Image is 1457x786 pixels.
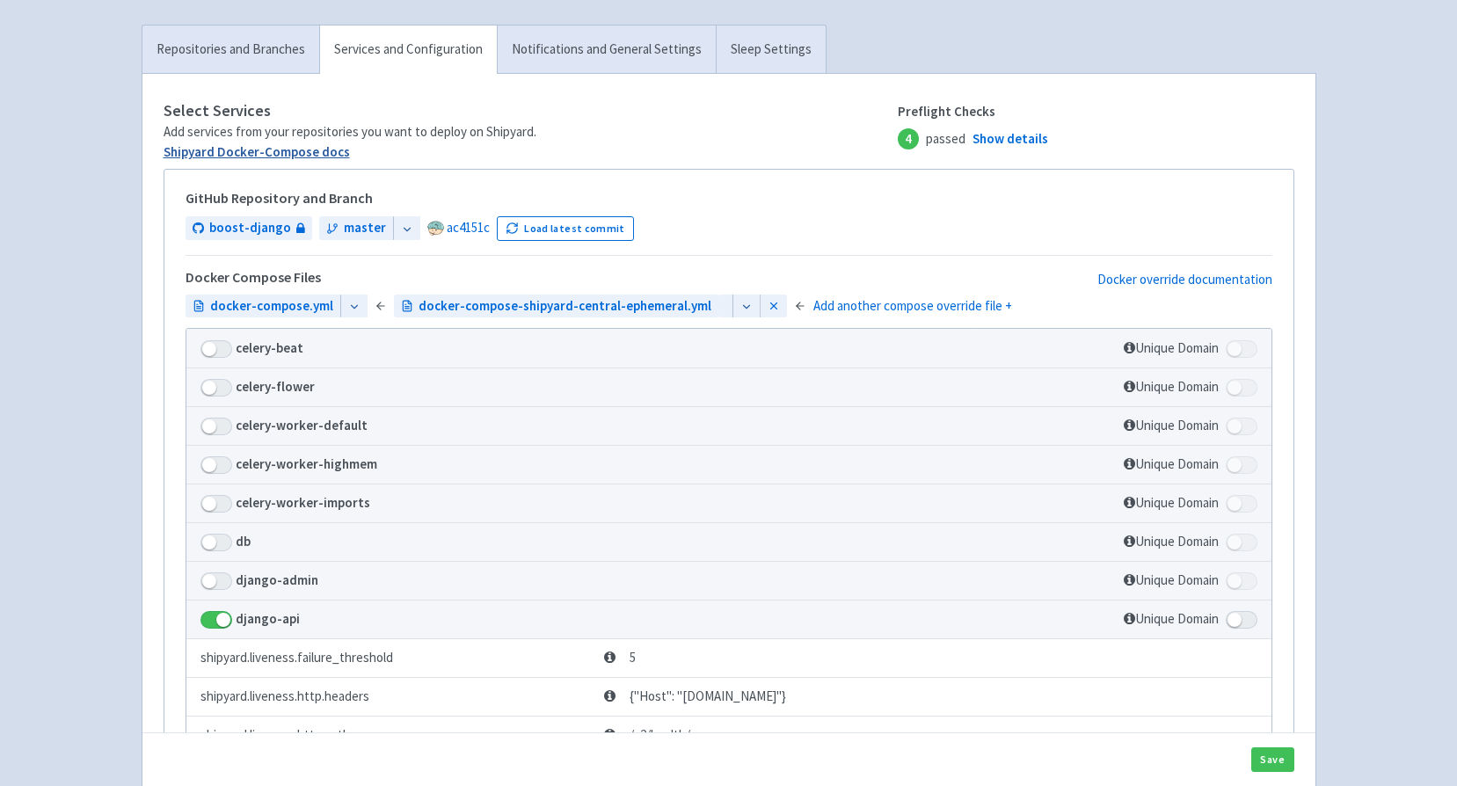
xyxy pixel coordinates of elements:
span: 4 [898,128,919,149]
span: Unique Domain [1124,494,1219,511]
a: master [319,216,393,240]
strong: celery-worker-imports [236,494,370,511]
td: shipyard.liveness.failure_threshold [186,638,599,677]
h5: GitHub Repository and Branch [186,191,1272,207]
a: Shipyard Docker-Compose docs [164,143,350,160]
span: 5 [604,648,636,668]
a: Docker override documentation [1097,270,1272,295]
a: Services and Configuration [319,25,497,74]
span: Unique Domain [1124,533,1219,549]
h5: Docker Compose File s [186,270,321,286]
span: boost-django [209,218,291,238]
a: Repositories and Branches [142,25,319,74]
span: Unique Domain [1124,571,1219,588]
strong: db [236,533,251,549]
span: Unique Domain [1124,610,1219,627]
a: boost-django [186,216,312,240]
span: Unique Domain [1124,378,1219,395]
span: master [344,218,386,238]
span: Unique Domain [1124,455,1219,472]
strong: django-api [236,610,300,627]
a: ac4151c [447,219,490,236]
strong: celery-beat [236,339,303,356]
a: Add another compose override file + [813,296,1012,317]
a: docker-compose-shipyard-central-ephemeral.yml [394,295,718,318]
button: Load latest commit [497,216,635,241]
span: passed [898,128,1048,149]
span: Unique Domain [1124,417,1219,433]
span: docker-compose-shipyard-central-ephemeral.yml [419,296,711,317]
span: docker-compose.yml [210,296,333,317]
a: Sleep Settings [716,25,826,74]
span: Preflight Checks [898,102,1048,122]
span: Unique Domain [1124,339,1219,356]
td: shipyard.liveness.http.path [186,716,599,754]
strong: celery-worker-default [236,417,368,433]
a: Notifications and General Settings [497,25,716,74]
span: /v2/health/ [604,725,690,746]
a: docker-compose.yml [186,295,340,318]
h4: Select Services [164,102,899,120]
strong: django-admin [236,571,318,588]
td: shipyard.liveness.http.headers [186,677,599,716]
button: Save [1251,747,1294,772]
div: Add services from your repositories you want to deploy on Shipyard. [164,122,899,142]
strong: celery-flower [236,378,315,395]
strong: celery-worker-highmem [236,455,377,472]
span: {"Host": "[DOMAIN_NAME]"} [604,687,786,707]
a: Show details [973,129,1048,149]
